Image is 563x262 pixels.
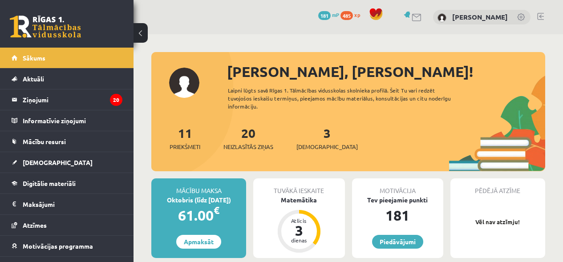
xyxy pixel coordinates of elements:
span: Mācību resursi [23,137,66,145]
div: dienas [286,238,312,243]
a: 485 xp [340,11,365,18]
p: Vēl nav atzīmju! [455,218,541,226]
div: 3 [286,223,312,238]
span: Priekšmeti [170,142,200,151]
a: Matemātika Atlicis 3 dienas [253,195,344,254]
div: Pēdējā atzīme [450,178,545,195]
span: [DEMOGRAPHIC_DATA] [296,142,358,151]
div: [PERSON_NAME], [PERSON_NAME]! [227,61,545,82]
a: Digitālie materiāli [12,173,122,193]
a: Atzīmes [12,215,122,235]
legend: Ziņojumi [23,89,122,110]
div: Oktobris (līdz [DATE]) [151,195,246,205]
a: [PERSON_NAME] [452,12,508,21]
span: xp [354,11,360,18]
span: [DEMOGRAPHIC_DATA] [23,158,93,166]
div: Matemātika [253,195,344,205]
a: 3[DEMOGRAPHIC_DATA] [296,125,358,151]
a: 181 mP [318,11,339,18]
a: Rīgas 1. Tālmācības vidusskola [10,16,81,38]
div: Tev pieejamie punkti [352,195,443,205]
a: Ziņojumi20 [12,89,122,110]
span: Sākums [23,54,45,62]
span: Neizlasītās ziņas [223,142,273,151]
div: Mācību maksa [151,178,246,195]
span: € [214,204,219,217]
div: 61.00 [151,205,246,226]
span: Motivācijas programma [23,242,93,250]
span: mP [332,11,339,18]
i: 20 [110,94,122,106]
div: Motivācija [352,178,443,195]
a: Apmaksāt [176,235,221,249]
a: Informatīvie ziņojumi [12,110,122,131]
a: Mācību resursi [12,131,122,152]
div: Tuvākā ieskaite [253,178,344,195]
span: 485 [340,11,353,20]
a: Maksājumi [12,194,122,214]
span: Digitālie materiāli [23,179,76,187]
img: Roberts Gailītis [437,13,446,22]
a: Motivācijas programma [12,236,122,256]
legend: Maksājumi [23,194,122,214]
span: Atzīmes [23,221,47,229]
a: 11Priekšmeti [170,125,200,151]
legend: Informatīvie ziņojumi [23,110,122,131]
span: Aktuāli [23,75,44,83]
div: Atlicis [286,218,312,223]
div: 181 [352,205,443,226]
a: Aktuāli [12,69,122,89]
a: 20Neizlasītās ziņas [223,125,273,151]
a: [DEMOGRAPHIC_DATA] [12,152,122,173]
div: Laipni lūgts savā Rīgas 1. Tālmācības vidusskolas skolnieka profilā. Šeit Tu vari redzēt tuvojošo... [228,86,464,110]
span: 181 [318,11,331,20]
a: Piedāvājumi [372,235,423,249]
a: Sākums [12,48,122,68]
